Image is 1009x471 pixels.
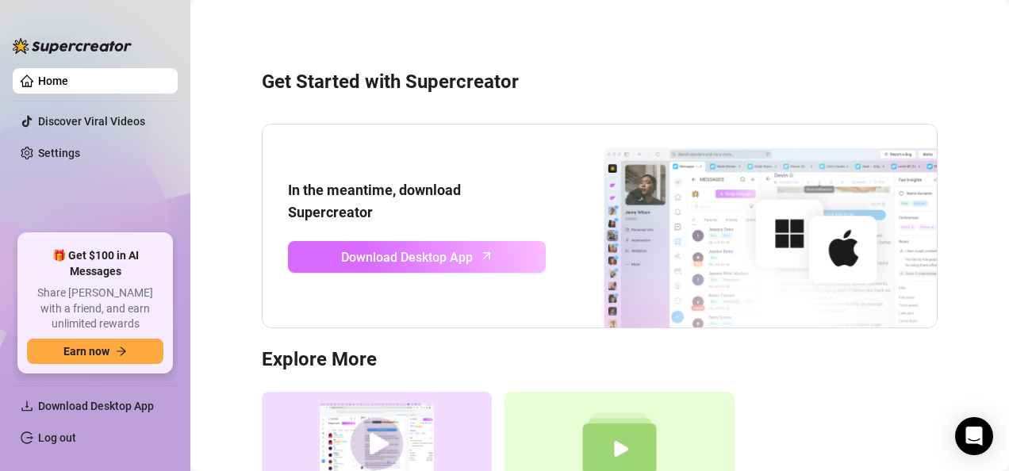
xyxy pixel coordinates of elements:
[38,75,68,87] a: Home
[478,247,496,266] span: arrow-up
[21,400,33,412] span: download
[38,400,154,412] span: Download Desktop App
[63,345,109,358] span: Earn now
[13,38,132,54] img: logo-BBDzfeDw.svg
[27,339,163,364] button: Earn nowarrow-right
[546,124,937,327] img: download app
[38,115,145,128] a: Discover Viral Videos
[288,241,546,273] a: Download Desktop Apparrow-up
[38,431,76,444] a: Log out
[27,248,163,279] span: 🎁 Get $100 in AI Messages
[27,285,163,332] span: Share [PERSON_NAME] with a friend, and earn unlimited rewards
[341,247,473,267] span: Download Desktop App
[116,346,127,357] span: arrow-right
[262,70,938,95] h3: Get Started with Supercreator
[955,417,993,455] div: Open Intercom Messenger
[262,347,938,373] h3: Explore More
[288,182,461,220] strong: In the meantime, download Supercreator
[38,147,80,159] a: Settings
